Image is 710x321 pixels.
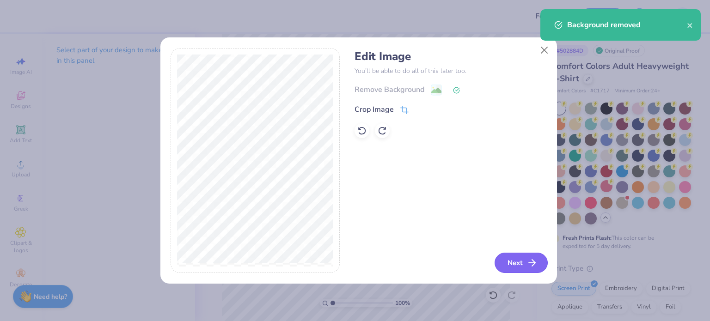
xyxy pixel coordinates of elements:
[355,50,546,63] h4: Edit Image
[495,253,548,273] button: Next
[567,19,687,30] div: Background removed
[535,42,553,59] button: Close
[355,66,546,76] p: You’ll be able to do all of this later too.
[687,19,693,30] button: close
[355,104,394,115] div: Crop Image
